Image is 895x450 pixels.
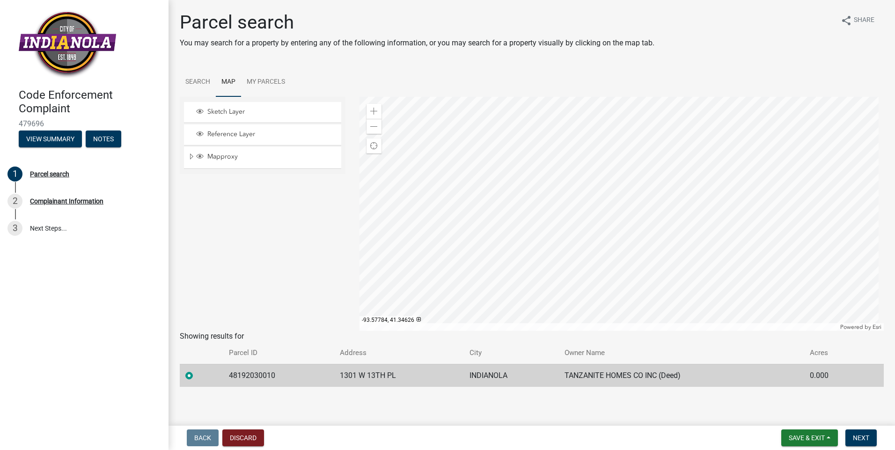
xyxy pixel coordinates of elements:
a: Map [216,67,241,97]
div: Complainant Information [30,198,103,204]
div: Sketch Layer [195,108,338,117]
button: Next [845,429,877,446]
button: shareShare [833,11,882,29]
span: Sketch Layer [205,108,338,116]
button: Discard [222,429,264,446]
div: Zoom out [367,119,381,134]
i: share [841,15,852,26]
wm-modal-confirm: Summary [19,136,82,143]
p: You may search for a property by entering any of the following information, or you may search for... [180,37,654,49]
td: INDIANOLA [464,364,558,387]
th: Owner Name [559,342,804,364]
th: Address [334,342,464,364]
button: View Summary [19,131,82,147]
span: 479696 [19,119,150,128]
a: Esri [873,324,881,330]
span: Share [854,15,874,26]
td: 48192030010 [223,364,334,387]
a: Search [180,67,216,97]
td: 1301 W 13TH PL [334,364,464,387]
h1: Parcel search [180,11,654,34]
th: Parcel ID [223,342,334,364]
button: Back [187,429,219,446]
a: My Parcels [241,67,291,97]
span: Reference Layer [205,130,338,138]
div: 2 [7,194,22,209]
button: Notes [86,131,121,147]
th: Acres [804,342,862,364]
ul: Layer List [183,100,342,171]
td: 0.000 [804,364,862,387]
th: City [464,342,558,364]
div: Powered by [838,323,884,331]
button: Save & Exit [781,429,838,446]
div: 1 [7,167,22,181]
div: Find my location [367,138,381,153]
wm-modal-confirm: Notes [86,136,121,143]
li: Mapproxy [184,147,341,168]
div: Zoom in [367,104,381,119]
span: Next [853,434,869,442]
img: City of Indianola, Iowa [19,10,116,79]
h4: Code Enforcement Complaint [19,88,161,116]
span: Save & Exit [789,434,825,442]
div: 3 [7,221,22,236]
span: Mapproxy [205,152,338,161]
div: Mapproxy [195,152,338,162]
li: Reference Layer [184,124,341,145]
li: Sketch Layer [184,102,341,123]
div: Reference Layer [195,130,338,139]
div: Showing results for [180,331,884,342]
span: Expand [188,152,195,162]
div: Parcel search [30,171,69,177]
td: TANZANITE HOMES CO INC (Deed) [559,364,804,387]
span: Back [194,434,211,442]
